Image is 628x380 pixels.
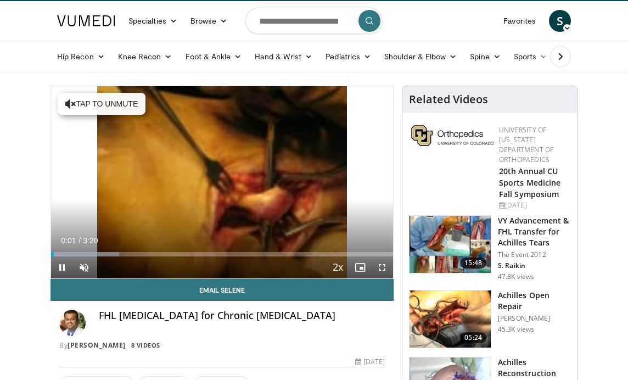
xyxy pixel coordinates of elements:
[184,10,234,32] a: Browse
[409,215,570,281] a: 15:48 VY Advancement & FHL Transfer for Achilles Tears The Event 2012 S. Raikin 47.8K views
[319,46,378,68] a: Pediatrics
[409,290,570,348] a: 05:24 Achilles Open Repair [PERSON_NAME] 45.3K views
[499,166,561,199] a: 20th Annual CU Sports Medicine Fall Symposium
[410,290,491,348] img: Achilles_open_repai_100011708_1.jpg.150x105_q85_crop-smart_upscale.jpg
[498,250,570,259] p: The Event 2012
[127,340,164,350] a: 8 Videos
[507,46,554,68] a: Sports
[248,46,319,68] a: Hand & Wrist
[499,200,568,210] div: [DATE]
[499,125,553,164] a: University of [US_STATE] Department of Orthopaedics
[68,340,126,350] a: [PERSON_NAME]
[73,256,95,278] button: Unmute
[498,261,570,270] p: S. Raikin
[349,256,371,278] button: Enable picture-in-picture mode
[410,216,491,273] img: f5016854-7c5d-4d2b-bf8b-0701c028b37d.150x105_q85_crop-smart_upscale.jpg
[498,272,534,281] p: 47.8K views
[378,46,463,68] a: Shoulder & Elbow
[51,46,111,68] a: Hip Recon
[460,332,486,343] span: 05:24
[549,10,571,32] a: S
[245,8,383,34] input: Search topics, interventions
[59,310,86,336] img: Avatar
[99,310,385,322] h4: FHL [MEDICAL_DATA] for Chronic [MEDICAL_DATA]
[122,10,184,32] a: Specialties
[58,93,145,115] button: Tap to unmute
[498,325,534,334] p: 45.3K views
[59,340,385,350] div: By
[371,256,393,278] button: Fullscreen
[498,314,570,323] p: [PERSON_NAME]
[51,86,393,278] video-js: Video Player
[411,125,494,146] img: 355603a8-37da-49b6-856f-e00d7e9307d3.png.150x105_q85_autocrop_double_scale_upscale_version-0.2.png
[61,236,76,245] span: 0:01
[51,252,393,256] div: Progress Bar
[327,256,349,278] button: Playback Rate
[460,258,486,269] span: 15:48
[498,215,570,248] h3: VY Advancement & FHL Transfer for Achilles Tears
[497,10,542,32] a: Favorites
[78,236,81,245] span: /
[111,46,179,68] a: Knee Recon
[498,290,570,312] h3: Achilles Open Repair
[83,236,98,245] span: 3:20
[463,46,507,68] a: Spine
[179,46,249,68] a: Foot & Ankle
[57,15,115,26] img: VuMedi Logo
[51,279,394,301] a: Email Selene
[355,357,385,367] div: [DATE]
[409,93,488,106] h4: Related Videos
[51,256,73,278] button: Pause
